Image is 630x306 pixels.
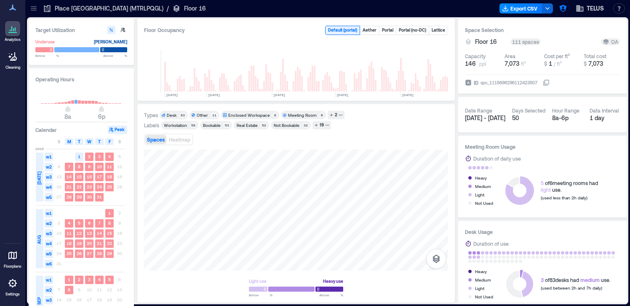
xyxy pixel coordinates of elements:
[108,277,111,282] text: 5
[77,231,82,236] text: 12
[552,107,579,114] div: Hour Range
[145,135,166,144] button: Spaces
[475,276,491,284] div: Medium
[77,184,82,189] text: 22
[68,164,70,169] text: 7
[184,4,206,13] p: Floor 16
[64,113,71,120] span: 8a
[97,251,102,256] text: 28
[249,293,272,298] span: Below %
[45,173,53,181] span: w3
[67,231,72,236] text: 11
[318,121,325,129] div: 19
[512,107,545,114] div: Days Selected
[45,229,53,238] span: w3
[465,26,620,34] h3: Space Selection
[35,53,59,58] span: Below %
[108,210,111,215] text: 1
[97,174,102,179] text: 17
[479,60,486,67] span: ppl
[541,285,602,290] span: (used between 2h and 7h daily)
[97,164,102,169] text: 10
[475,191,484,199] div: Light
[45,296,53,304] span: w3
[88,220,91,225] text: 6
[552,114,583,122] div: 8a - 6p
[68,287,70,292] text: 8
[45,260,53,268] span: w6
[223,123,230,128] div: 53
[87,184,92,189] text: 23
[45,276,53,284] span: w1
[274,122,299,128] div: Not Bookable
[107,164,112,169] text: 11
[475,284,484,293] div: Light
[67,194,72,199] text: 28
[544,53,570,59] div: Cost per ft²
[118,138,121,145] span: S
[144,112,158,118] div: Types
[107,251,112,256] text: 29
[67,241,72,246] text: 18
[475,38,497,46] span: Floor 16
[77,241,82,246] text: 19
[109,138,111,145] span: F
[2,46,23,72] a: Cleaning
[98,277,101,282] text: 4
[36,297,43,305] span: SEP
[237,122,258,128] div: Real Estate
[35,126,57,134] h3: Calendar
[334,111,339,119] div: 2
[97,241,102,246] text: 21
[45,239,53,248] span: w4
[55,4,163,13] p: Place [GEOGRAPHIC_DATA] (MTRLPQGL)
[35,38,55,46] div: Underuse
[5,37,21,42] p: Analytics
[590,107,619,114] div: Data Interval
[45,286,53,294] span: w2
[166,93,178,97] text: [DATE]
[67,184,72,189] text: 21
[87,138,91,145] span: W
[108,154,111,159] text: 4
[260,123,267,128] div: 52
[45,153,53,161] span: w1
[107,231,112,236] text: 15
[573,2,606,15] button: TELUS
[326,26,360,35] button: Default (portal)
[541,180,544,186] span: 5
[288,112,317,118] div: Meeting Room
[319,293,343,298] span: Above %
[58,138,60,145] span: S
[45,250,53,258] span: w5
[584,61,587,67] span: $
[543,79,550,86] button: IDspc_1115696296112423507
[94,38,127,46] div: [PERSON_NAME]
[35,75,127,83] h3: Operating Hours
[588,60,603,67] span: 7,073
[465,228,620,236] h3: Desk Usage
[5,292,20,297] p: Settings
[465,114,505,121] span: [DATE] - [DATE]
[87,231,92,236] text: 13
[429,26,448,35] button: Lattice
[167,112,176,118] div: Desk
[107,174,112,179] text: 18
[98,113,105,120] span: 6p
[549,60,552,67] span: 1
[87,194,92,199] text: 30
[274,93,285,97] text: [DATE]
[87,251,92,256] text: 27
[379,26,396,35] button: Portal
[35,26,127,34] h3: Target Utilization
[45,163,53,171] span: w2
[208,93,220,97] text: [DATE]
[587,4,604,13] span: TELUS
[78,220,80,225] text: 5
[78,138,80,145] span: T
[67,251,72,256] text: 25
[465,59,476,68] span: 146
[312,121,331,129] button: 19
[77,251,82,256] text: 26
[88,154,91,159] text: 2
